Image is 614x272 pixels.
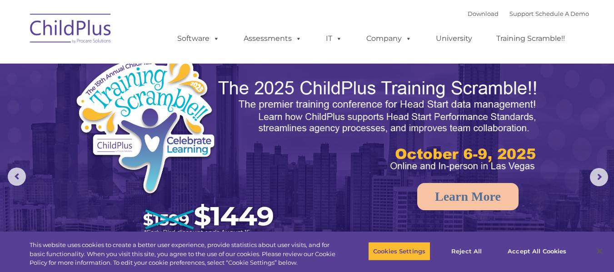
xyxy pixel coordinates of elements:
button: Accept All Cookies [503,242,571,261]
div: This website uses cookies to create a better user experience, provide statistics about user visit... [30,241,338,267]
button: Reject All [438,242,495,261]
a: Training Scramble!! [487,30,574,48]
button: Close [589,241,609,261]
a: IT [317,30,351,48]
font: | [468,10,589,17]
a: Software [168,30,229,48]
a: Company [357,30,421,48]
a: Assessments [235,30,311,48]
button: Cookies Settings [368,242,430,261]
img: ChildPlus by Procare Solutions [25,7,116,53]
a: Schedule A Demo [535,10,589,17]
a: Learn More [417,183,519,210]
a: Download [468,10,499,17]
a: Support [509,10,534,17]
a: University [427,30,481,48]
